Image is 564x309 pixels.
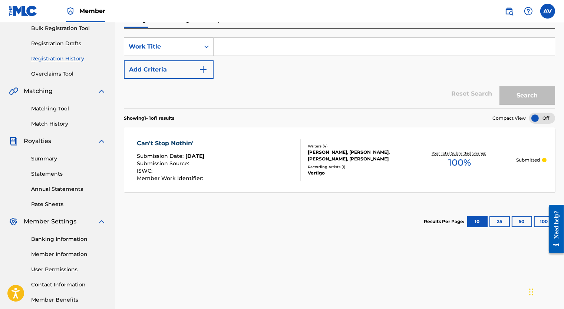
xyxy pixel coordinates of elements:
[524,7,533,16] img: help
[529,281,534,303] div: Drag
[424,218,466,225] p: Results Per Page:
[512,216,532,227] button: 50
[137,153,185,159] span: Submission Date :
[31,155,106,163] a: Summary
[9,217,18,226] img: Member Settings
[543,199,564,259] iframe: Resource Center
[137,167,154,174] span: ISWC :
[31,200,106,208] a: Rate Sheets
[31,120,106,128] a: Match History
[79,7,105,15] span: Member
[308,170,403,176] div: Vertigo
[24,87,53,96] span: Matching
[505,7,514,16] img: search
[31,296,106,304] a: Member Benefits
[31,24,106,32] a: Bulk Registration Tool
[124,127,555,192] a: Can't Stop Nothin'Submission Date:[DATE]Submission Source:ISWC:Member Work Identifier:Writers (4)...
[31,250,106,258] a: Member Information
[97,137,106,146] img: expand
[97,217,106,226] img: expand
[448,156,471,169] span: 100 %
[492,115,526,122] span: Compact View
[199,65,208,74] img: 9d2ae6d4665cec9f34b9.svg
[137,139,205,148] div: Can't Stop Nothin'
[9,6,37,16] img: MLC Logo
[31,40,106,47] a: Registration Drafts
[137,175,205,182] span: Member Work Identifier :
[124,115,174,122] p: Showing 1 - 1 of 1 results
[527,273,564,309] iframe: Chat Widget
[9,137,18,146] img: Royalties
[185,153,204,159] span: [DATE]
[66,7,75,16] img: Top Rightsholder
[432,150,488,156] p: Your Total Submitted Shares:
[489,216,510,227] button: 25
[97,87,106,96] img: expand
[308,149,403,162] div: [PERSON_NAME], [PERSON_NAME], [PERSON_NAME], [PERSON_NAME]
[540,4,555,19] div: User Menu
[308,164,403,170] div: Recording Artists ( 1 )
[31,170,106,178] a: Statements
[516,157,540,163] p: Submitted
[137,160,191,167] span: Submission Source :
[124,60,214,79] button: Add Criteria
[308,143,403,149] div: Writers ( 4 )
[31,105,106,113] a: Matching Tool
[9,87,18,96] img: Matching
[24,217,76,226] span: Member Settings
[534,216,554,227] button: 100
[31,235,106,243] a: Banking Information
[521,4,536,19] div: Help
[31,266,106,273] a: User Permissions
[502,4,517,19] a: Public Search
[31,70,106,78] a: Overclaims Tool
[31,281,106,289] a: Contact Information
[31,55,106,63] a: Registration History
[467,216,488,227] button: 10
[24,137,51,146] span: Royalties
[31,185,106,193] a: Annual Statements
[129,42,195,51] div: Work Title
[124,37,555,109] form: Search Form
